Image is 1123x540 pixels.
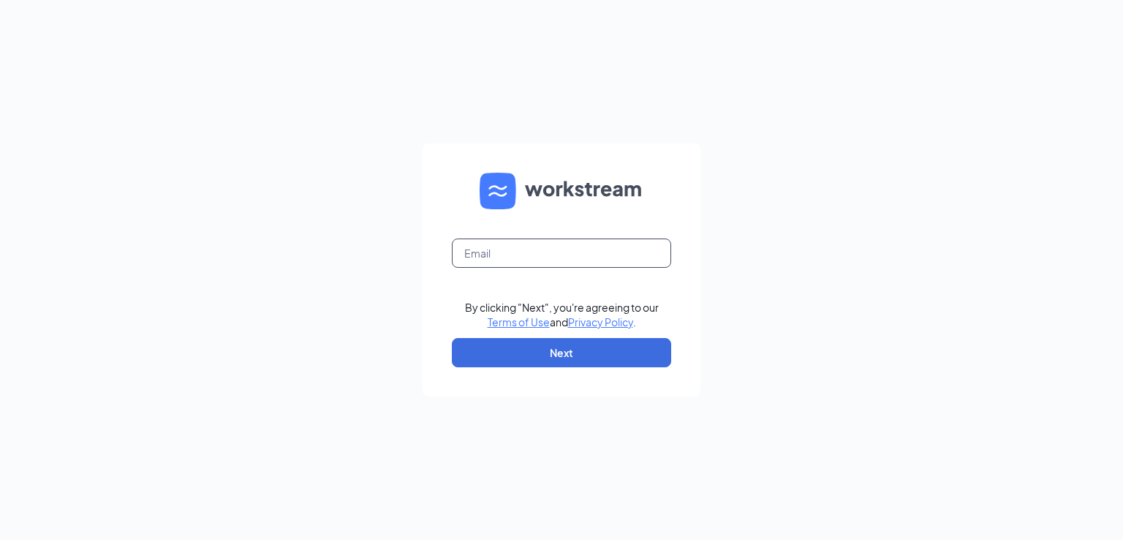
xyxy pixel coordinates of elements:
div: By clicking "Next", you're agreeing to our and . [465,300,659,329]
input: Email [452,239,671,268]
a: Privacy Policy [568,315,633,329]
a: Terms of Use [488,315,550,329]
img: WS logo and Workstream text [480,173,643,209]
button: Next [452,338,671,367]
